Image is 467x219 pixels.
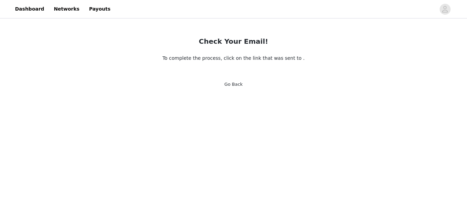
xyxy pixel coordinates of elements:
a: Payouts [85,1,115,17]
div: avatar [442,4,448,15]
span: To complete the process, click on the link that was sent to . [162,55,305,61]
h2: Check Your Email! [199,36,268,46]
a: Go Back [224,82,243,87]
a: Dashboard [11,1,48,17]
a: Networks [50,1,83,17]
